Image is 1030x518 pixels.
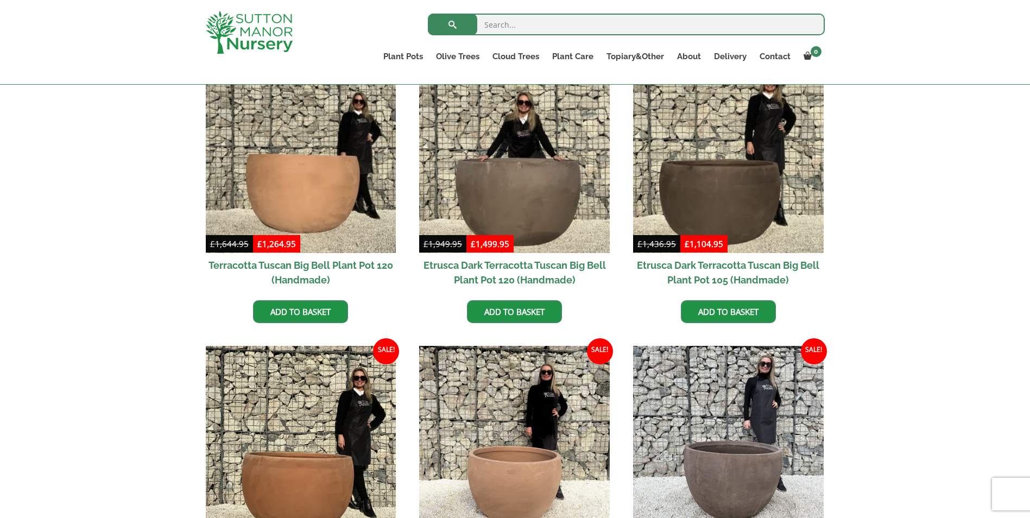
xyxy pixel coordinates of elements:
bdi: 1,264.95 [257,238,296,249]
img: Terracotta Tuscan Big Bell Plant Pot 120 (Handmade) [206,62,396,253]
span: Sale! [801,338,827,364]
img: logo [206,11,293,54]
span: Sale! [373,338,399,364]
a: Sale! Etrusca Dark Terracotta Tuscan Big Bell Plant Pot 120 (Handmade) [419,62,610,292]
span: Sale! [587,338,613,364]
span: £ [471,238,476,249]
a: Plant Pots [377,49,429,64]
a: Delivery [707,49,753,64]
a: Olive Trees [429,49,486,64]
span: 0 [811,46,822,57]
a: 0 [797,49,825,64]
bdi: 1,949.95 [424,238,462,249]
bdi: 1,104.95 [685,238,723,249]
bdi: 1,436.95 [637,238,676,249]
bdi: 1,499.95 [471,238,509,249]
bdi: 1,644.95 [210,238,249,249]
input: Search... [428,14,825,35]
a: About [671,49,707,64]
h2: Etrusca Dark Terracotta Tuscan Big Bell Plant Pot 120 (Handmade) [419,253,610,292]
a: Cloud Trees [486,49,546,64]
img: Etrusca Dark Terracotta Tuscan Big Bell Plant Pot 120 (Handmade) [419,62,610,253]
a: Plant Care [546,49,600,64]
img: Etrusca Dark Terracotta Tuscan Big Bell Plant Pot 105 (Handmade) [633,62,824,253]
h2: Etrusca Dark Terracotta Tuscan Big Bell Plant Pot 105 (Handmade) [633,253,824,292]
a: Contact [753,49,797,64]
span: £ [685,238,690,249]
a: Sale! Etrusca Dark Terracotta Tuscan Big Bell Plant Pot 105 (Handmade) [633,62,824,292]
span: £ [210,238,215,249]
a: Add to basket: “Etrusca Dark Terracotta Tuscan Big Bell Plant Pot 105 (Handmade)” [681,300,776,323]
h2: Terracotta Tuscan Big Bell Plant Pot 120 (Handmade) [206,253,396,292]
span: £ [257,238,262,249]
span: £ [637,238,642,249]
a: Add to basket: “Terracotta Tuscan Big Bell Plant Pot 120 (Handmade)” [253,300,348,323]
a: Topiary&Other [600,49,671,64]
a: Add to basket: “Etrusca Dark Terracotta Tuscan Big Bell Plant Pot 120 (Handmade)” [467,300,562,323]
span: £ [424,238,428,249]
a: Sale! Terracotta Tuscan Big Bell Plant Pot 120 (Handmade) [206,62,396,292]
